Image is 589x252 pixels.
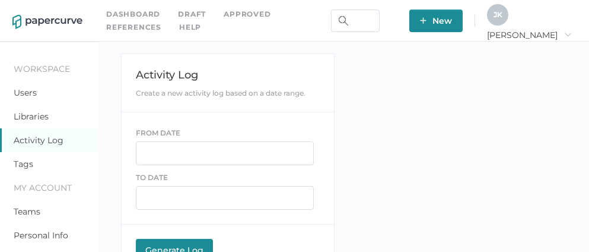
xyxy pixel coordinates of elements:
button: New [409,10,463,32]
div: Create a new activity log based on a date range. [136,89,320,97]
img: papercurve-logo-colour.7244d18c.svg [12,15,82,29]
span: TO DATE [136,173,168,182]
a: Libraries [14,111,49,122]
span: [PERSON_NAME] [487,30,572,40]
a: Dashboard [106,8,160,21]
a: Draft [178,8,206,21]
div: Activity Log [136,68,320,81]
a: Teams [14,206,40,217]
a: Users [14,87,37,98]
a: Approved [224,8,270,21]
div: help [179,21,201,34]
i: arrow_right [563,30,572,39]
a: References [106,21,161,34]
img: plus-white.e19ec114.svg [420,17,426,24]
a: Personal Info [14,230,68,241]
input: Search Workspace [331,10,380,32]
span: New [420,10,452,32]
a: Tags [14,159,33,169]
img: search.bf03fe8b.svg [339,16,348,26]
span: J K [494,10,502,19]
span: FROM DATE [136,128,180,137]
a: Activity Log [14,135,63,146]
